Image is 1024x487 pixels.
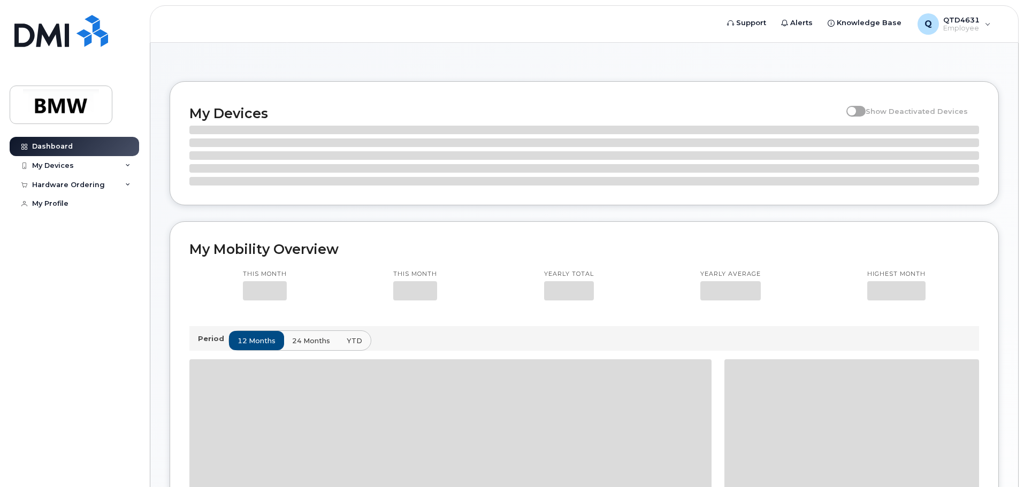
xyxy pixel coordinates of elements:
p: Yearly total [544,270,594,279]
p: Highest month [867,270,926,279]
input: Show Deactivated Devices [846,101,855,110]
h2: My Mobility Overview [189,241,979,257]
span: 24 months [292,336,330,346]
span: YTD [347,336,362,346]
p: Period [198,334,228,344]
p: This month [393,270,437,279]
span: Show Deactivated Devices [866,107,968,115]
p: This month [243,270,287,279]
p: Yearly average [700,270,761,279]
h2: My Devices [189,105,841,121]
